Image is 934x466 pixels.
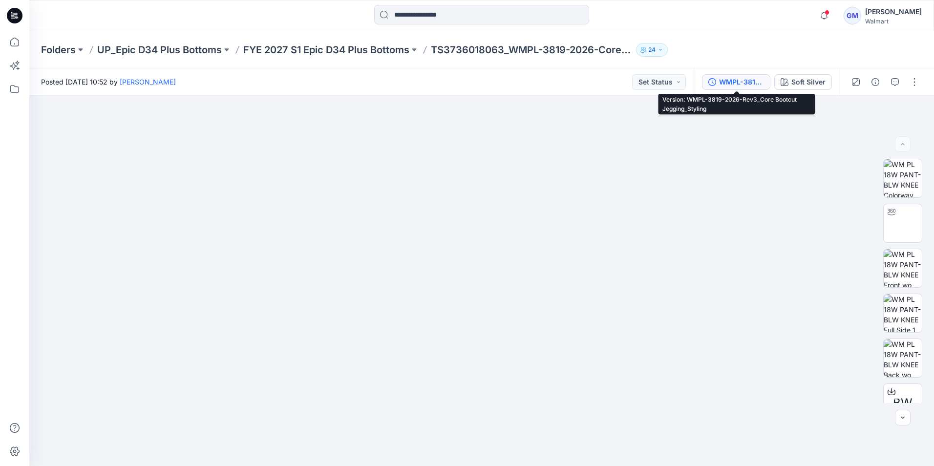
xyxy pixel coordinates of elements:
button: Details [868,74,883,90]
a: [PERSON_NAME] [120,78,176,86]
div: GM [844,7,861,24]
a: UP_Epic D34 Plus Bottoms [97,43,222,57]
div: [PERSON_NAME] [865,6,922,18]
p: 24 [648,44,656,55]
div: WMPL-3819-2026-Rev3_Core Bootcut Jegging_Styling [719,77,764,87]
p: TS3736018063_WMPL-3819-2026-Core Bootcut Jegging [431,43,632,57]
div: Soft Silver [791,77,826,87]
span: Posted [DATE] 10:52 by [41,77,176,87]
div: Walmart [865,18,922,25]
img: WM PL 18W PANT-BLW KNEE Front wo Avatar [884,249,922,287]
button: 24 [636,43,668,57]
img: WM PL 18W PANT-BLW KNEE Colorway wo Avatar [884,159,922,197]
img: WM PL 18W PANT-BLW KNEE Back wo Avatar [884,339,922,377]
img: WM PL 18W PANT-BLW KNEE Full Side 1 wo Avatar [884,294,922,332]
button: WMPL-3819-2026-Rev3_Core Bootcut Jegging_Styling [702,74,770,90]
a: Folders [41,43,76,57]
a: FYE 2027 S1 Epic D34 Plus Bottoms [243,43,409,57]
span: BW [893,394,913,412]
button: Soft Silver [774,74,832,90]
